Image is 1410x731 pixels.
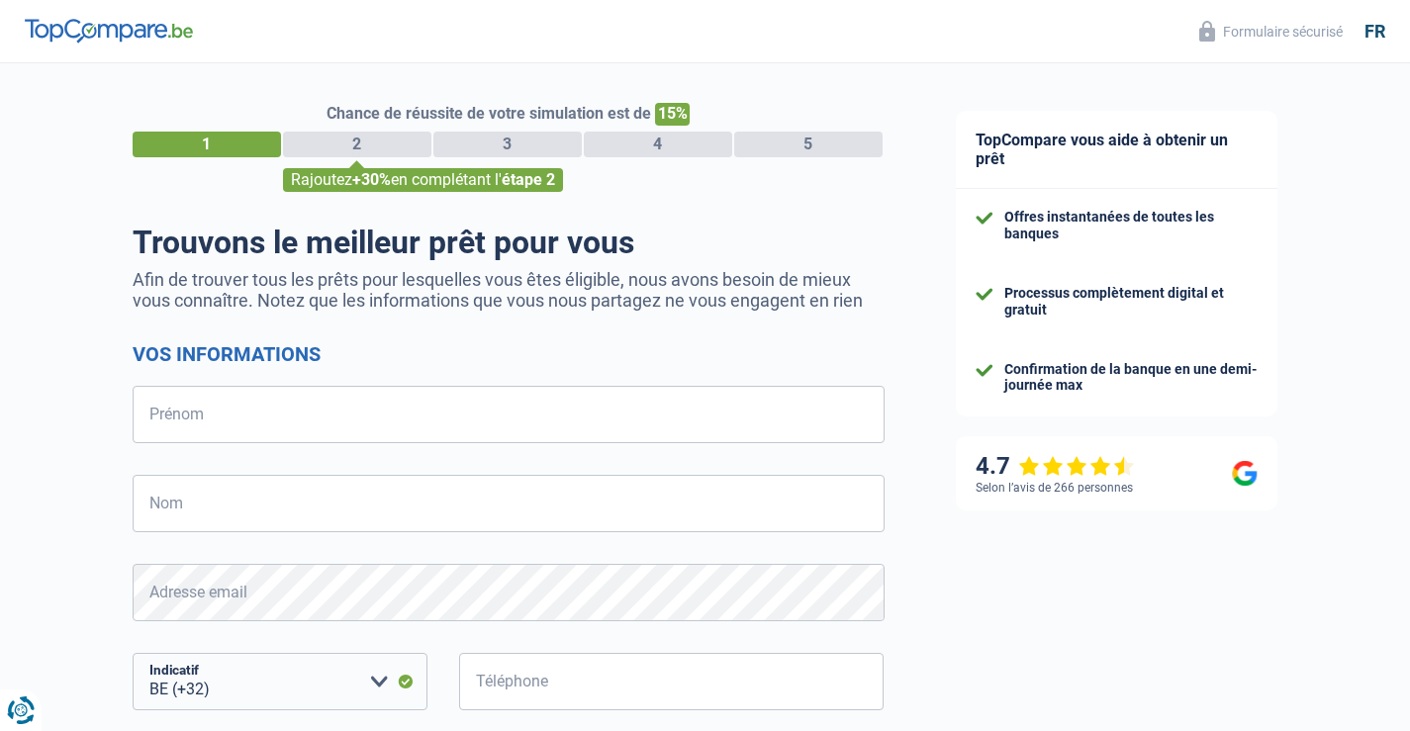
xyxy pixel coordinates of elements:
div: Confirmation de la banque en une demi-journée max [1004,361,1258,395]
div: 5 [734,132,883,157]
button: Formulaire sécurisé [1187,15,1355,47]
div: Rajoutez en complétant l' [283,168,563,192]
div: Selon l’avis de 266 personnes [976,481,1133,495]
div: fr [1364,21,1385,43]
div: 3 [433,132,582,157]
div: 4 [584,132,732,157]
span: Chance de réussite de votre simulation est de [327,104,651,123]
div: TopCompare vous aide à obtenir un prêt [956,111,1277,189]
div: 4.7 [976,452,1135,481]
input: 401020304 [459,653,885,710]
h2: Vos informations [133,342,885,366]
span: +30% [352,170,391,189]
span: 15% [655,103,690,126]
div: 2 [283,132,431,157]
h1: Trouvons le meilleur prêt pour vous [133,224,885,261]
div: Processus complètement digital et gratuit [1004,285,1258,319]
img: TopCompare Logo [25,19,193,43]
span: étape 2 [502,170,555,189]
div: 1 [133,132,281,157]
p: Afin de trouver tous les prêts pour lesquelles vous êtes éligible, nous avons besoin de mieux vou... [133,269,885,311]
div: Offres instantanées de toutes les banques [1004,209,1258,242]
